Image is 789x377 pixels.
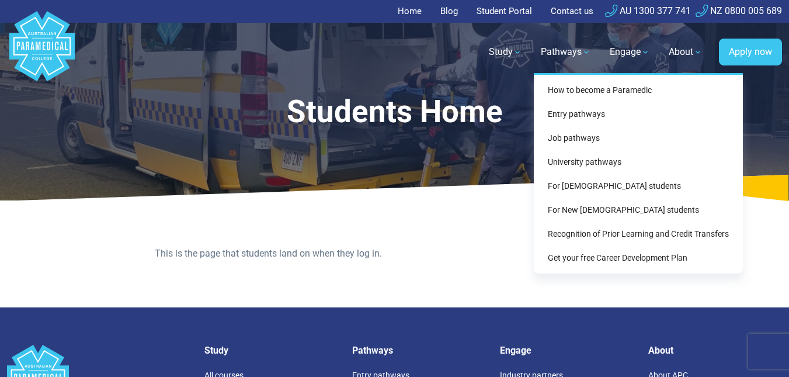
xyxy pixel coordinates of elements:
h5: About [648,345,782,356]
a: For New [DEMOGRAPHIC_DATA] students [538,199,738,221]
a: Recognition of Prior Learning and Credit Transfers [538,223,738,245]
a: About [662,36,710,68]
div: Pathways [534,73,743,274]
p: This is the page that students land on when they log in. [155,247,635,261]
h1: Students Home [104,94,685,130]
h5: Engage [500,345,634,356]
a: Get your free Career Development Plan [538,247,738,269]
h5: Study [204,345,338,356]
h5: Pathways [352,345,486,356]
a: Australian Paramedical College [7,23,77,82]
a: For [DEMOGRAPHIC_DATA] students [538,175,738,197]
a: How to become a Paramedic [538,79,738,101]
a: Job pathways [538,127,738,149]
a: University pathways [538,151,738,173]
a: Pathways [534,36,598,68]
a: Entry pathways [538,103,738,125]
a: Engage [603,36,657,68]
a: Apply now [719,39,782,65]
a: NZ 0800 005 689 [696,5,782,16]
a: Study [482,36,529,68]
a: AU 1300 377 741 [605,5,691,16]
